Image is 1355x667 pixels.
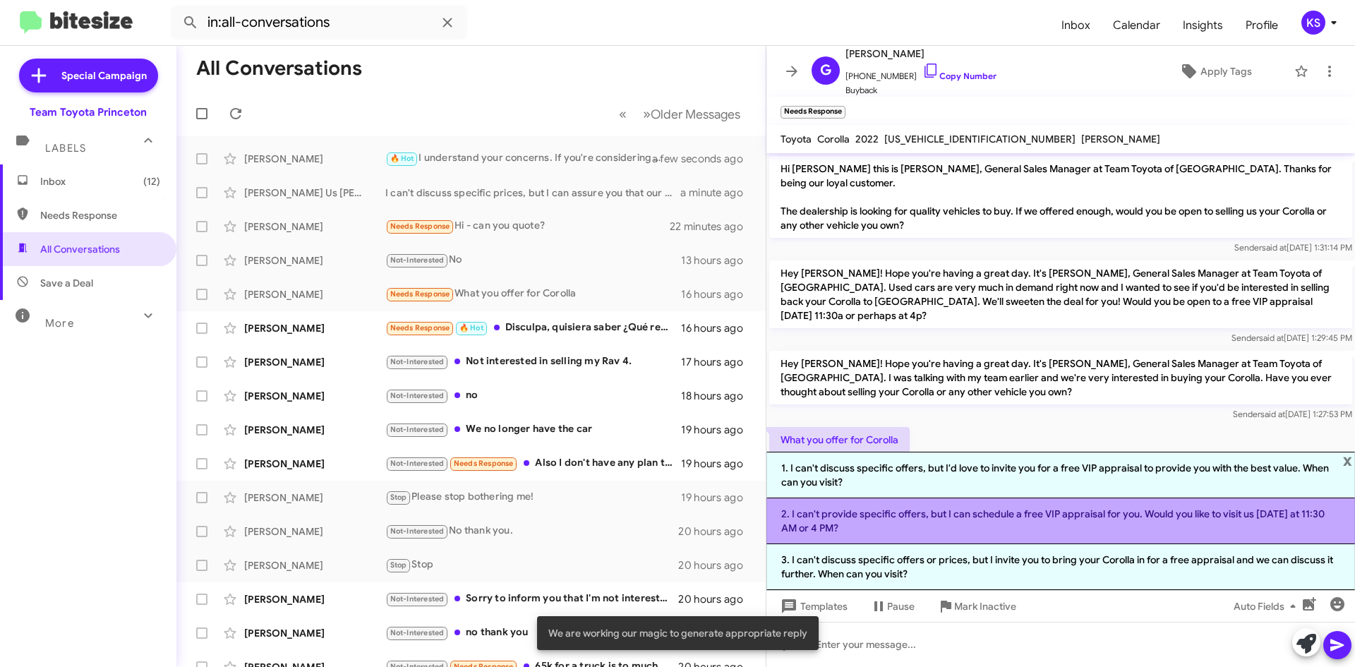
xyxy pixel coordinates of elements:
[385,489,681,505] div: Please stop bothering me!
[1231,332,1352,343] span: Sender [DATE] 1:29:45 PM
[390,459,445,468] span: Not-Interested
[781,106,845,119] small: Needs Response
[385,455,681,471] div: Also I don't have any plan to sell my car.
[681,389,754,403] div: 18 hours ago
[610,100,635,128] button: Previous
[385,625,678,641] div: no thank you
[385,150,670,167] div: I understand your concerns. If you're considering selling your Corolla in the future, feel free t...
[390,391,445,400] span: Not-Interested
[244,491,385,505] div: [PERSON_NAME]
[244,287,385,301] div: [PERSON_NAME]
[385,218,670,234] div: Hi - can you quote?
[454,459,514,468] span: Needs Response
[778,594,848,619] span: Templates
[390,425,445,434] span: Not-Interested
[385,387,681,404] div: no
[244,186,385,200] div: [PERSON_NAME] Us [PERSON_NAME]
[390,527,445,536] span: Not-Interested
[769,351,1352,404] p: Hey [PERSON_NAME]! Hope you're having a great day. It's [PERSON_NAME], General Sales Manager at T...
[611,100,749,128] nav: Page navigation example
[390,289,450,299] span: Needs Response
[385,557,678,573] div: Stop
[1050,5,1102,46] a: Inbox
[143,174,160,188] span: (12)
[244,253,385,268] div: [PERSON_NAME]
[385,286,681,302] div: What you offer for Corolla
[766,544,1355,590] li: 3. I can't discuss specific offers or prices, but I invite you to bring your Corolla in for a fre...
[681,253,754,268] div: 13 hours ago
[922,71,996,81] a: Copy Number
[1260,409,1285,419] span: said at
[244,321,385,335] div: [PERSON_NAME]
[390,256,445,265] span: Not-Interested
[1234,242,1352,253] span: Sender [DATE] 1:31:14 PM
[678,558,754,572] div: 20 hours ago
[884,133,1076,145] span: [US_VEHICLE_IDENTIFICATION_NUMBER]
[1259,332,1284,343] span: said at
[244,389,385,403] div: [PERSON_NAME]
[244,220,385,234] div: [PERSON_NAME]
[244,355,385,369] div: [PERSON_NAME]
[678,524,754,539] div: 20 hours ago
[385,591,678,607] div: Sorry to inform you that I'm not interested of selling my car at this time. Thank you for conside...
[926,594,1028,619] button: Mark Inactive
[845,62,996,83] span: [PHONE_NUMBER]
[196,57,362,80] h1: All Conversations
[766,452,1355,498] li: 1. I can't discuss specific offers, but I'd love to invite you for a free VIP appraisal to provid...
[781,133,812,145] span: Toyota
[680,186,754,200] div: a minute ago
[548,626,807,640] span: We are working our magic to generate appropriate reply
[390,357,445,366] span: Not-Interested
[681,491,754,505] div: 19 hours ago
[681,355,754,369] div: 17 hours ago
[769,156,1352,238] p: Hi [PERSON_NAME] this is [PERSON_NAME], General Sales Manager at Team Toyota of [GEOGRAPHIC_DATA]...
[820,59,831,82] span: G
[1222,594,1313,619] button: Auto Fields
[61,68,147,83] span: Special Campaign
[45,142,86,155] span: Labels
[244,524,385,539] div: [PERSON_NAME]
[681,423,754,437] div: 19 hours ago
[1234,594,1301,619] span: Auto Fields
[1233,409,1352,419] span: Sender [DATE] 1:27:53 PM
[651,107,740,122] span: Older Messages
[40,276,93,290] span: Save a Deal
[766,498,1355,544] li: 2. I can't provide specific offers, but I can schedule a free VIP appraisal for you. Would you li...
[670,152,754,166] div: a few seconds ago
[845,45,996,62] span: [PERSON_NAME]
[385,523,678,539] div: No thank you.
[1234,5,1289,46] span: Profile
[385,186,680,200] div: I can't discuss specific prices, but I can assure you that our team will provide a fair and compe...
[385,421,681,438] div: We no longer have the car
[40,208,160,222] span: Needs Response
[1172,5,1234,46] a: Insights
[1102,5,1172,46] a: Calendar
[887,594,915,619] span: Pause
[1143,59,1287,84] button: Apply Tags
[845,83,996,97] span: Buyback
[619,105,627,123] span: «
[244,558,385,572] div: [PERSON_NAME]
[40,174,160,188] span: Inbox
[678,592,754,606] div: 20 hours ago
[385,252,681,268] div: No
[681,287,754,301] div: 16 hours ago
[30,105,147,119] div: Team Toyota Princeton
[390,154,414,163] span: 🔥 Hot
[459,323,483,332] span: 🔥 Hot
[643,105,651,123] span: »
[390,628,445,637] span: Not-Interested
[385,354,681,370] div: Not interested in selling my Rav 4.
[244,592,385,606] div: [PERSON_NAME]
[244,152,385,166] div: [PERSON_NAME]
[19,59,158,92] a: Special Campaign
[40,242,120,256] span: All Conversations
[769,427,910,452] p: What you offer for Corolla
[385,320,681,336] div: Disculpa, quisiera saber ¿Qué requisitos necesito para sacar un auto con ustedes?
[1262,242,1287,253] span: said at
[1200,59,1252,84] span: Apply Tags
[1301,11,1325,35] div: KS
[859,594,926,619] button: Pause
